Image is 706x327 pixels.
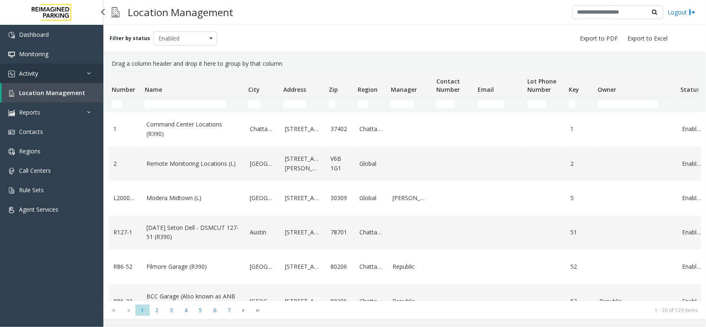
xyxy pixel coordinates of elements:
[250,159,275,168] a: [GEOGRAPHIC_DATA]
[146,223,240,242] a: [DATE] Seton Dell - DSMCUT 127-51 (R390)
[245,97,280,112] td: City Filter
[325,97,354,112] td: Zip Filter
[8,51,15,58] img: 'icon'
[527,100,546,108] input: Lot Phone Number Filter
[8,110,15,116] img: 'icon'
[682,159,701,168] a: Enabled
[146,292,240,310] a: BCC Garage (Also known as ANB Garage) (R390)
[113,228,136,237] a: R127-1
[146,120,240,138] a: Command Center Locations (R390)
[179,305,193,316] span: Page 4
[391,100,414,108] input: Manager Filter
[569,100,575,108] input: Key Filter
[280,97,325,112] td: Address Filter
[154,32,204,45] span: Enabled
[141,97,245,112] td: Name Filter
[19,186,44,194] span: Rule Sets
[330,193,349,203] a: 30309
[358,100,369,108] input: Region Filter
[682,297,701,306] a: Enabled
[250,228,275,237] a: Austin
[285,193,321,203] a: [STREET_ADDRESS]
[164,305,179,316] span: Page 3
[285,228,321,237] a: [STREET_ADDRESS]
[283,100,306,108] input: Address Filter
[110,35,150,42] label: Filter by status
[359,193,383,203] a: Global
[8,71,15,77] img: 'icon'
[580,34,618,43] span: Export to PDF
[113,193,136,203] a: L20000500
[433,97,474,112] td: Contact Number Filter
[253,307,264,314] span: Go to the last page
[2,83,103,103] a: Location Management
[436,77,460,93] span: Contact Number
[285,124,321,134] a: [STREET_ADDRESS]
[570,124,589,134] a: 1
[388,97,433,112] td: Manager Filter
[570,193,589,203] a: 5
[19,50,48,58] span: Monitoring
[330,297,349,306] a: 80206
[330,124,349,134] a: 37402
[19,128,43,136] span: Contacts
[668,8,696,17] a: Logout
[565,97,594,112] td: Key Filter
[359,228,383,237] a: Chattanooga
[19,205,58,213] span: Agent Services
[392,297,428,306] a: Republic
[193,305,208,316] span: Page 5
[103,72,706,301] div: Data table
[19,69,38,77] span: Activity
[330,262,349,271] a: 80206
[598,100,658,108] input: Owner Filter
[570,297,589,306] a: 53
[250,193,275,203] a: [GEOGRAPHIC_DATA]
[146,193,240,203] a: Modera Midtown (L)
[478,86,494,93] span: Email
[248,86,260,93] span: City
[238,307,249,314] span: Go to the next page
[391,86,417,93] span: Manager
[248,100,261,108] input: City Filter
[358,86,378,93] span: Region
[237,305,251,316] span: Go to the next page
[8,32,15,38] img: 'icon'
[524,97,565,112] td: Lot Phone Number Filter
[150,305,164,316] span: Page 2
[285,262,321,271] a: [STREET_ADDRESS]
[682,193,701,203] a: Enabled
[436,100,455,108] input: Contact Number Filter
[577,33,621,44] button: Export to PDF
[329,86,338,93] span: Zip
[392,262,428,271] a: Republic
[146,262,240,271] a: Filmore Garage (R390)
[19,147,41,155] span: Regions
[285,297,321,306] a: [STREET_ADDRESS]
[8,148,15,155] img: 'icon'
[478,100,505,108] input: Email Filter
[112,86,135,93] span: Number
[8,207,15,213] img: 'icon'
[146,159,240,168] a: Remote Monitoring Locations (L)
[8,129,15,136] img: 'icon'
[124,2,237,22] h3: Location Management
[594,97,677,112] td: Owner Filter
[135,305,150,316] span: Page 1
[113,159,136,168] a: 2
[113,297,136,306] a: R86-23
[108,97,141,112] td: Number Filter
[599,297,672,306] a: Republic
[112,100,122,108] input: Number Filter
[527,77,556,93] span: Lot Phone Number
[8,90,15,97] img: 'icon'
[270,307,698,314] kendo-pager-info: 1 - 20 of 129 items
[624,33,671,44] button: Export to Excel
[474,97,524,112] td: Email Filter
[19,89,85,97] span: Location Management
[570,228,589,237] a: 51
[250,124,275,134] a: Chattanooga
[250,297,275,306] a: [GEOGRAPHIC_DATA]
[283,86,306,93] span: Address
[569,86,579,93] span: Key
